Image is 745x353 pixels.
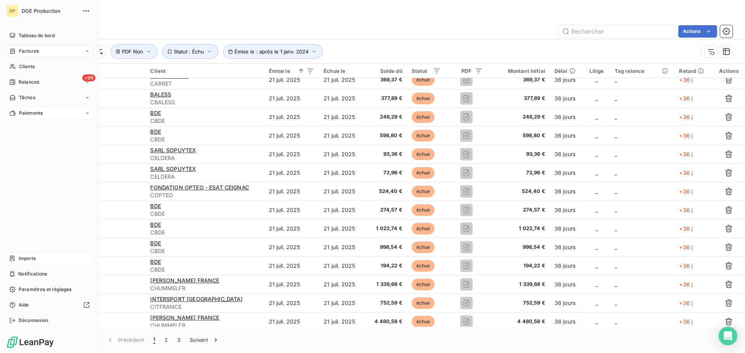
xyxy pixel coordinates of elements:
[150,117,259,125] span: CBDE
[559,25,675,38] input: Rechercher
[153,336,155,344] span: 1
[150,136,259,143] span: CBDE
[550,257,584,275] td: 36 jours
[678,25,717,38] button: Actions
[550,89,584,108] td: 36 jours
[492,150,545,158] span: 93,36 €
[264,294,319,312] td: 21 juil. 2025
[679,262,693,269] span: +36 j
[370,318,402,325] span: 4 480,58 €
[19,286,71,293] span: Paramètres et réglages
[319,294,366,312] td: 21 juil. 2025
[615,244,617,250] span: _
[150,266,259,274] span: CBDE
[412,204,435,216] span: échue
[550,164,584,182] td: 36 jours
[588,68,605,74] div: Litige
[150,165,196,172] span: SARL SOPUYTEX
[412,74,435,86] span: échue
[615,169,617,176] span: _
[6,299,93,311] a: Aide
[19,63,35,70] span: Clients
[150,314,219,321] span: [PERSON_NAME] FRANCE
[370,299,402,307] span: 752,59 €
[150,128,161,135] span: BDE
[596,132,598,139] span: _
[679,300,693,306] span: +36 j
[264,257,319,275] td: 21 juil. 2025
[596,225,598,232] span: _
[319,201,366,219] td: 21 juil. 2025
[550,182,584,201] td: 36 jours
[6,107,93,119] a: Paiements
[679,76,693,83] span: +36 j
[492,262,545,270] span: 194,22 €
[319,312,366,331] td: 21 juil. 2025
[615,262,617,269] span: _
[6,252,93,265] a: Imports
[82,74,95,81] span: +99
[370,206,402,214] span: 274,57 €
[19,301,29,308] span: Aide
[679,225,693,232] span: +36 j
[615,68,670,74] div: Tag relance
[150,147,196,153] span: SARL SOPUYTEX
[370,68,402,74] div: Solde dû
[264,312,319,331] td: 21 juil. 2025
[679,68,708,74] div: Retard
[596,281,598,288] span: _
[370,169,402,177] span: 72,96 €
[150,277,219,284] span: [PERSON_NAME] FRANCE
[264,201,319,219] td: 21 juil. 2025
[679,132,693,139] span: +36 j
[223,44,323,59] button: Émise le : après le 1 janv. 2024
[185,332,224,348] button: Suivant
[412,297,435,309] span: échue
[150,91,171,98] span: BALESS
[150,184,249,191] span: FONDATION OPTEO - ESAT CEIGNAC
[264,145,319,164] td: 21 juil. 2025
[150,154,259,162] span: CELDERA
[102,332,149,348] button: Précédent
[370,188,402,195] span: 524,40 €
[18,270,47,277] span: Notifications
[412,279,435,290] span: échue
[19,94,35,101] span: Tâches
[615,114,617,120] span: _
[19,79,39,86] span: Relances
[19,32,55,39] span: Tableau de bord
[264,89,319,108] td: 21 juil. 2025
[6,76,93,88] a: +99Relances
[150,191,259,199] span: COPTEO
[550,126,584,145] td: 36 jours
[412,186,435,197] span: échue
[150,221,161,228] span: BDE
[596,76,598,83] span: _
[264,108,319,126] td: 21 juil. 2025
[550,275,584,294] td: 36 jours
[150,258,161,265] span: BDE
[412,241,435,253] span: échue
[719,327,737,345] div: Open Intercom Messenger
[150,303,259,311] span: CITFRANCE
[370,95,402,102] span: 377,89 €
[615,207,617,213] span: _
[319,164,366,182] td: 21 juil. 2025
[492,225,545,232] span: 1 022,74 €
[554,68,579,74] div: Délai
[319,219,366,238] td: 21 juil. 2025
[412,223,435,234] span: échue
[174,48,204,55] span: Statut : Échu
[370,243,402,251] span: 998,54 €
[550,201,584,219] td: 36 jours
[492,318,545,325] span: 4 480,58 €
[679,114,693,120] span: +36 j
[412,167,435,179] span: échue
[111,44,158,59] button: PDF Non
[150,229,259,236] span: CBDE
[370,281,402,288] span: 1 339,68 €
[492,206,545,214] span: 274,57 €
[615,300,617,306] span: _
[264,182,319,201] td: 21 juil. 2025
[150,68,259,74] div: Client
